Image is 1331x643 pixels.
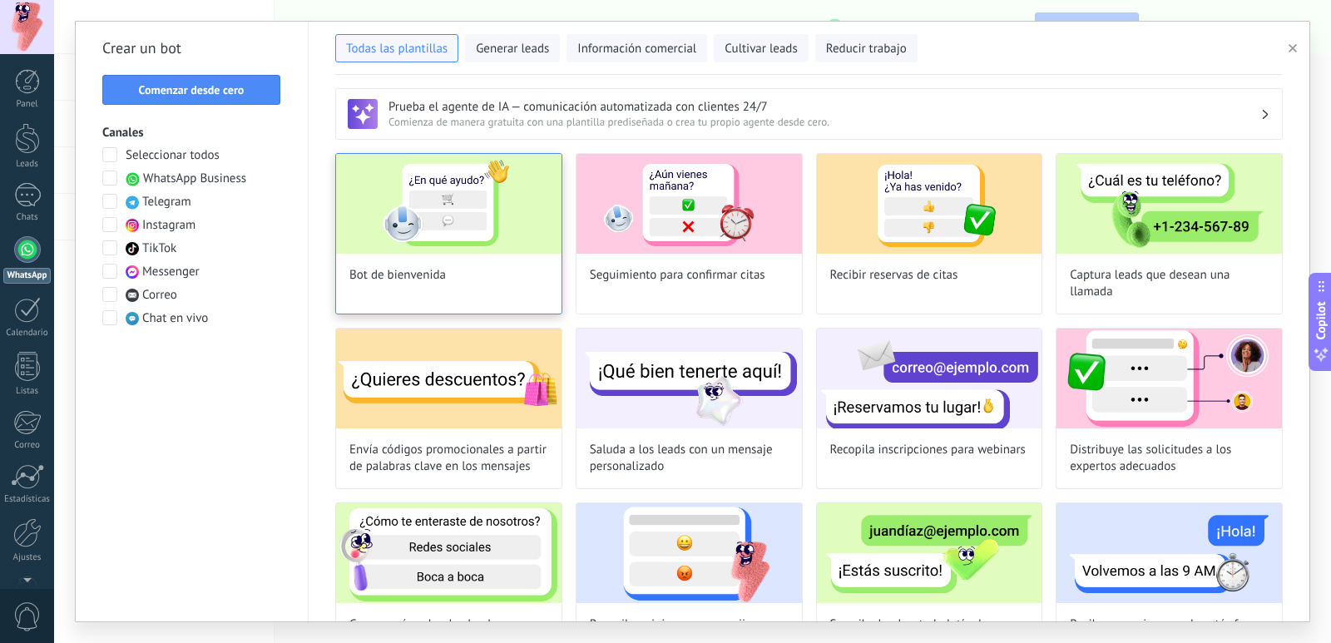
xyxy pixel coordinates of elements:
div: Ajustes [3,552,52,563]
img: Distribuye las solicitudes a los expertos adecuados [1056,329,1282,428]
img: Saluda a los leads con un mensaje personalizado [576,329,802,428]
button: Cultivar leads [714,34,808,62]
span: Generar leads [476,41,549,57]
span: Envía códigos promocionales a partir de palabras clave en los mensajes [349,442,548,475]
span: Recopila opiniones con emojis [590,616,751,633]
h3: Prueba el agente de IA — comunicación automatizada con clientes 24/7 [388,99,1260,115]
h3: Canales [102,125,281,141]
img: Captura leads que desean una llamada [1056,154,1282,254]
img: Recopila opiniones con emojis [576,503,802,603]
span: Seguimiento para confirmar citas [590,267,765,284]
div: Panel [3,99,52,110]
button: Generar leads [465,34,560,62]
img: Conoce más sobre los leads con una encuesta rápida [336,503,562,603]
span: TikTok [142,240,176,257]
span: Bot de bienvenida [349,267,446,284]
span: Copilot [1313,301,1329,339]
span: Comienza de manera gratuita con una plantilla prediseñada o crea tu propio agente desde cero. [388,115,1260,129]
span: Correo [142,287,177,304]
div: Calendario [3,328,52,339]
span: Reducir trabajo [826,41,907,57]
div: WhatsApp [3,268,51,284]
span: Messenger [142,264,200,280]
img: Bot de bienvenida [336,154,562,254]
span: Recopila inscripciones para webinars [830,442,1026,458]
span: Distribuye las solicitudes a los expertos adecuados [1070,442,1269,475]
div: Chats [3,212,52,223]
span: Cultivar leads [725,41,797,57]
img: Recibir reservas de citas [817,154,1042,254]
button: Comenzar desde cero [102,75,280,105]
button: Información comercial [567,34,707,62]
span: Saluda a los leads con un mensaje personalizado [590,442,789,475]
div: Listas [3,386,52,397]
span: WhatsApp Business [143,171,246,187]
button: Todas las plantillas [335,34,458,62]
span: Comenzar desde cero [139,84,245,96]
span: Todas las plantillas [346,41,448,57]
img: Envía códigos promocionales a partir de palabras clave en los mensajes [336,329,562,428]
img: Seguimiento para confirmar citas [576,154,802,254]
span: Recibir reservas de citas [830,267,958,284]
span: Instagram [142,217,195,234]
div: Leads [3,159,52,170]
img: Recopila inscripciones para webinars [817,329,1042,428]
button: Reducir trabajo [815,34,918,62]
img: Recibe mensajes cuando estés fuera de línea [1056,503,1282,603]
span: Telegram [142,194,191,210]
h2: Crear un bot [102,35,281,62]
span: Captura leads que desean una llamada [1070,267,1269,300]
span: Chat en vivo [142,310,208,327]
span: Información comercial [577,41,696,57]
img: Suscribe leads a tu boletín de correo electrónico [817,503,1042,603]
span: Seleccionar todos [126,147,220,164]
div: Correo [3,440,52,451]
div: Estadísticas [3,494,52,505]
